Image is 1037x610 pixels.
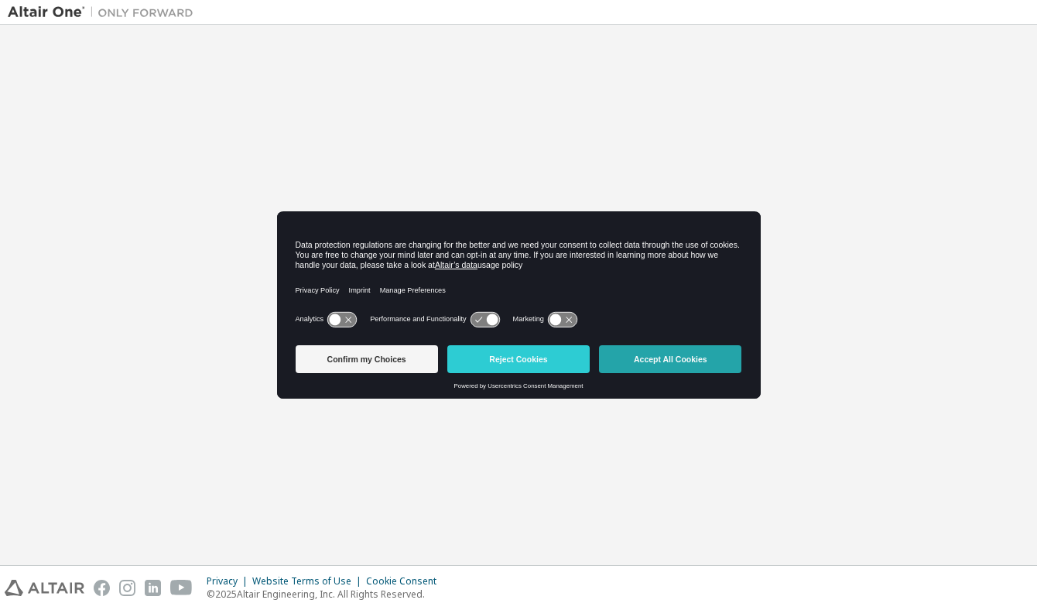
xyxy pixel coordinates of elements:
div: Cookie Consent [366,575,446,588]
img: youtube.svg [170,580,193,596]
p: © 2025 Altair Engineering, Inc. All Rights Reserved. [207,588,446,601]
img: altair_logo.svg [5,580,84,596]
img: linkedin.svg [145,580,161,596]
div: Website Terms of Use [252,575,366,588]
img: Altair One [8,5,201,20]
img: instagram.svg [119,580,135,596]
img: facebook.svg [94,580,110,596]
div: Privacy [207,575,252,588]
